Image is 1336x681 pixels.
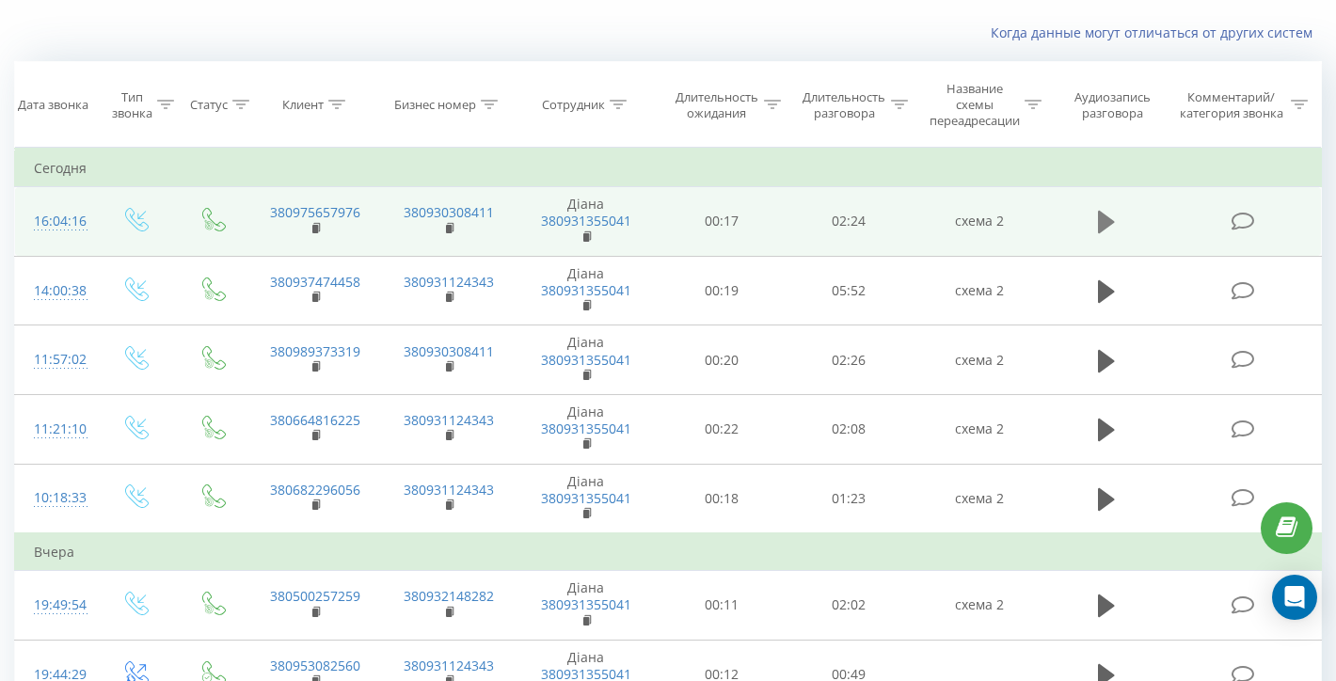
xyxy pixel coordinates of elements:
a: 380931124343 [404,411,494,429]
td: схема 2 [913,394,1045,464]
div: Бизнес номер [394,97,476,113]
div: Дата звонка [18,97,88,113]
td: 00:22 [658,394,786,464]
a: Когда данные могут отличаться от других систем [991,24,1322,41]
td: 00:20 [658,325,786,395]
td: 02:26 [785,325,913,395]
a: 380953082560 [270,657,360,674]
div: Длительность ожидания [675,89,759,121]
td: Сегодня [15,150,1322,187]
td: Діана [515,256,658,325]
a: 380931355041 [541,212,631,230]
a: 380682296056 [270,481,360,499]
div: Комментарий/категория звонка [1176,89,1286,121]
td: схема 2 [913,256,1045,325]
td: схема 2 [913,325,1045,395]
a: 380500257259 [270,587,360,605]
a: 380931124343 [404,273,494,291]
a: 380931355041 [541,420,631,437]
div: Длительность разговора [803,89,887,121]
a: 380975657976 [270,203,360,221]
a: 380930308411 [404,203,494,221]
a: 380931355041 [541,281,631,299]
a: 380931124343 [404,481,494,499]
a: 380931355041 [541,489,631,507]
td: схема 2 [913,571,1045,641]
a: 380931355041 [541,595,631,613]
div: Аудиозапись разговора [1062,89,1163,121]
td: схема 2 [913,187,1045,257]
a: 380937474458 [270,273,360,291]
td: 00:19 [658,256,786,325]
div: Название схемы переадресации [930,81,1020,129]
td: 02:08 [785,394,913,464]
td: Діана [515,187,658,257]
td: 00:17 [658,187,786,257]
div: 10:18:33 [34,480,77,516]
div: 14:00:38 [34,273,77,309]
td: 02:24 [785,187,913,257]
td: 01:23 [785,464,913,533]
div: 11:57:02 [34,341,77,378]
div: Тип звонка [112,89,152,121]
div: 11:21:10 [34,411,77,448]
a: 380930308411 [404,342,494,360]
div: 16:04:16 [34,203,77,240]
a: 380931124343 [404,657,494,674]
a: 380989373319 [270,342,360,360]
td: Діана [515,464,658,533]
div: Клиент [282,97,324,113]
td: 00:11 [658,571,786,641]
a: 380931355041 [541,351,631,369]
td: Діана [515,571,658,641]
td: Діана [515,394,658,464]
td: схема 2 [913,464,1045,533]
td: 02:02 [785,571,913,641]
a: 380664816225 [270,411,360,429]
td: Вчера [15,533,1322,571]
div: Сотрудник [542,97,605,113]
div: Статус [190,97,228,113]
div: Open Intercom Messenger [1272,575,1317,620]
div: 19:49:54 [34,587,77,624]
td: 00:18 [658,464,786,533]
td: 05:52 [785,256,913,325]
a: 380932148282 [404,587,494,605]
td: Діана [515,325,658,395]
